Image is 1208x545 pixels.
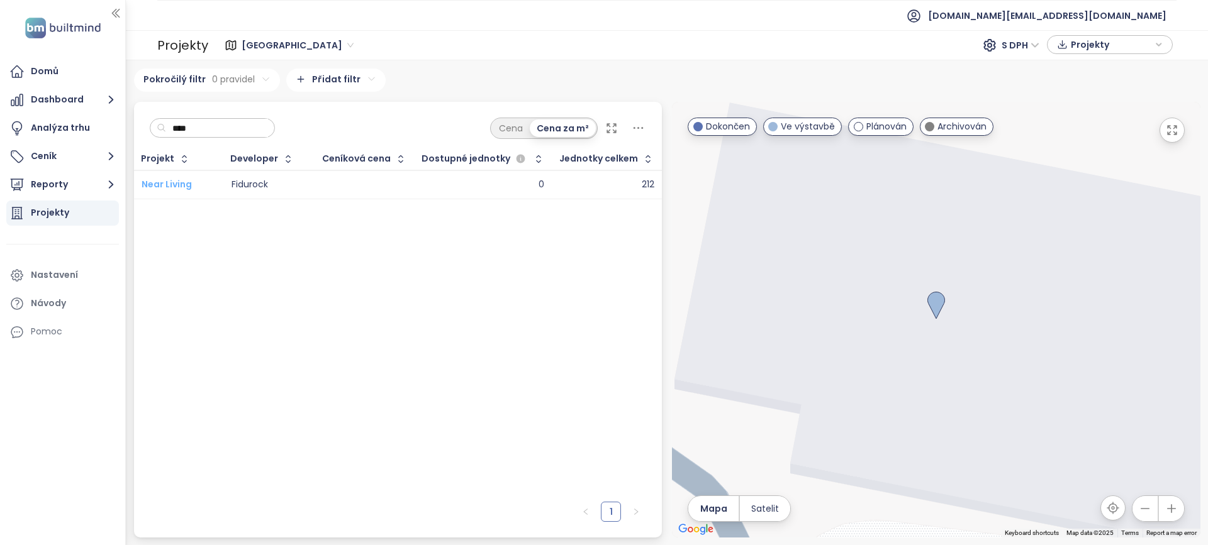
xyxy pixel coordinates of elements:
[576,502,596,522] li: Předchozí strana
[6,201,119,226] a: Projekty
[706,119,750,133] span: Dokončen
[230,155,278,163] div: Developer
[751,502,779,515] span: Satelit
[141,155,174,163] div: Projekt
[601,502,621,522] li: 1
[21,15,104,41] img: logo
[142,178,192,190] a: Near Living
[1054,35,1166,54] div: button
[675,521,717,537] a: Open this area in Google Maps (opens a new window)
[134,69,280,92] div: Pokročilý filtr
[632,508,640,515] span: right
[559,155,638,163] div: Jednotky celkem
[232,179,268,190] div: Fidurock
[31,267,78,283] div: Nastavení
[422,155,510,163] span: Dostupné jednotky
[582,508,590,515] span: left
[601,502,620,521] a: 1
[1146,529,1197,536] a: Report a map error
[1066,529,1114,536] span: Map data ©2025
[242,36,354,55] span: Praha
[530,119,596,137] div: Cena za m²
[157,33,208,58] div: Projekty
[1071,35,1152,54] span: Projekty
[422,151,528,167] div: Dostupné jednotky
[642,179,654,190] div: 212
[1002,36,1039,55] span: S DPH
[6,319,119,344] div: Pomoc
[740,496,790,521] button: Satelit
[781,119,835,133] span: Ve výstavbě
[626,502,646,522] li: Následující strana
[286,69,386,92] div: Přidat filtr
[6,116,119,141] a: Analýza trhu
[31,324,62,339] div: Pomoc
[6,59,119,84] a: Domů
[700,502,727,515] span: Mapa
[688,496,739,521] button: Mapa
[866,119,907,133] span: Plánován
[31,205,69,221] div: Projekty
[6,172,119,197] button: Reporty
[212,72,255,86] span: 0 pravidel
[6,87,119,113] button: Dashboard
[675,521,717,537] img: Google
[31,295,66,311] div: Návody
[626,502,646,522] button: right
[492,119,530,137] div: Cena
[937,119,987,133] span: Archivován
[539,179,544,190] div: 0
[6,291,119,316] a: Návody
[6,263,119,288] a: Nastavení
[576,502,596,522] button: left
[6,144,119,169] button: Ceník
[31,120,90,136] div: Analýza trhu
[322,155,391,163] div: Ceníková cena
[1121,529,1139,536] a: Terms (opens in new tab)
[928,1,1166,31] span: [DOMAIN_NAME][EMAIL_ADDRESS][DOMAIN_NAME]
[1005,529,1059,537] button: Keyboard shortcuts
[31,63,59,79] div: Domů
